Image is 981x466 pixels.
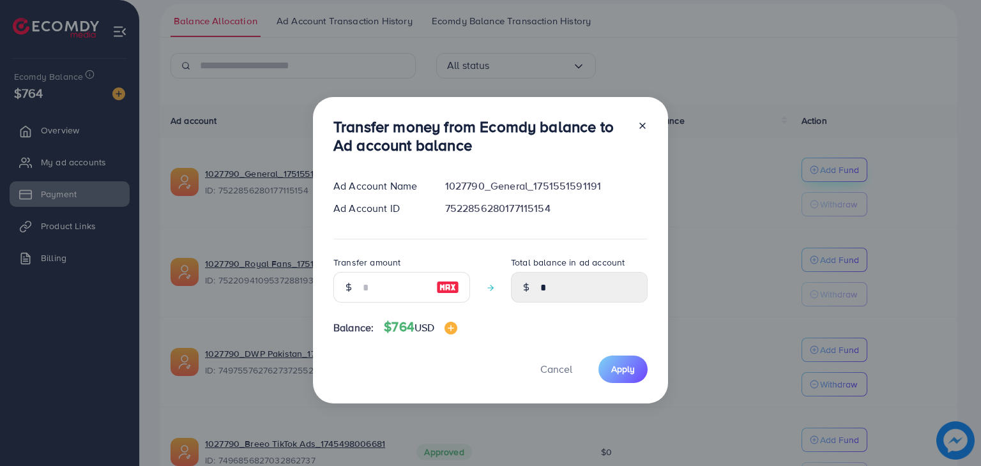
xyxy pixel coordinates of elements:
[333,256,400,269] label: Transfer amount
[524,356,588,383] button: Cancel
[333,320,374,335] span: Balance:
[540,362,572,376] span: Cancel
[414,320,434,334] span: USD
[323,201,435,216] div: Ad Account ID
[323,179,435,193] div: Ad Account Name
[435,201,658,216] div: 7522856280177115154
[333,117,627,154] h3: Transfer money from Ecomdy balance to Ad account balance
[436,280,459,295] img: image
[384,319,457,335] h4: $764
[445,322,457,334] img: image
[598,356,648,383] button: Apply
[611,363,635,375] span: Apply
[435,179,658,193] div: 1027790_General_1751551591191
[511,256,625,269] label: Total balance in ad account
